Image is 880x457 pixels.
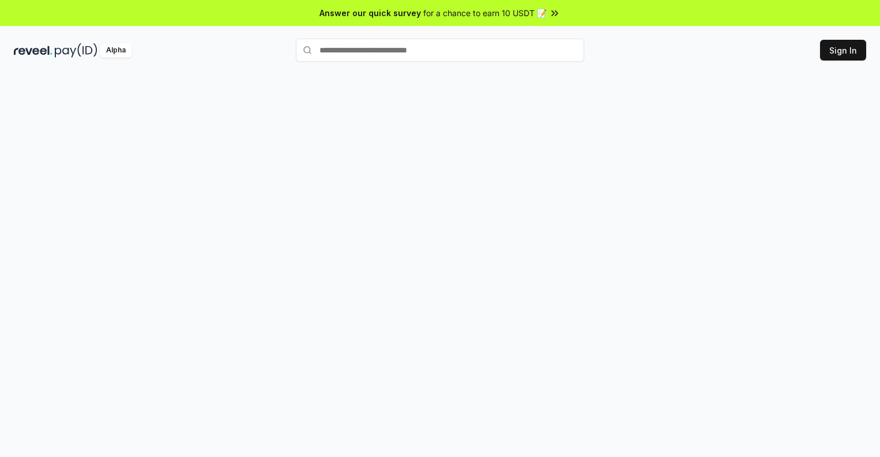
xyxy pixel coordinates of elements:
[14,43,52,58] img: reveel_dark
[423,7,547,19] span: for a chance to earn 10 USDT 📝
[55,43,97,58] img: pay_id
[319,7,421,19] span: Answer our quick survey
[100,43,132,58] div: Alpha
[820,40,866,61] button: Sign In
